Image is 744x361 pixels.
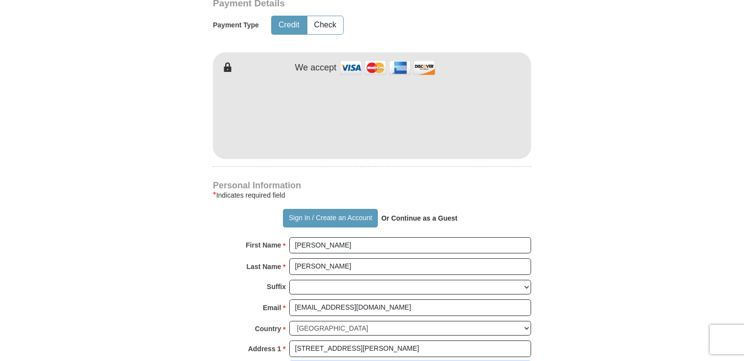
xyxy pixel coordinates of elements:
[267,280,286,293] strong: Suffix
[246,238,281,252] strong: First Name
[247,260,281,273] strong: Last Name
[213,21,259,29] h5: Payment Type
[263,301,281,315] strong: Email
[339,57,437,78] img: credit cards accepted
[283,209,377,227] button: Sign In / Create an Account
[248,342,281,356] strong: Address 1
[307,16,343,34] button: Check
[272,16,306,34] button: Credit
[213,189,531,201] div: Indicates required field
[381,214,458,222] strong: Or Continue as a Guest
[295,63,337,73] h4: We accept
[213,181,531,189] h4: Personal Information
[255,322,281,336] strong: Country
